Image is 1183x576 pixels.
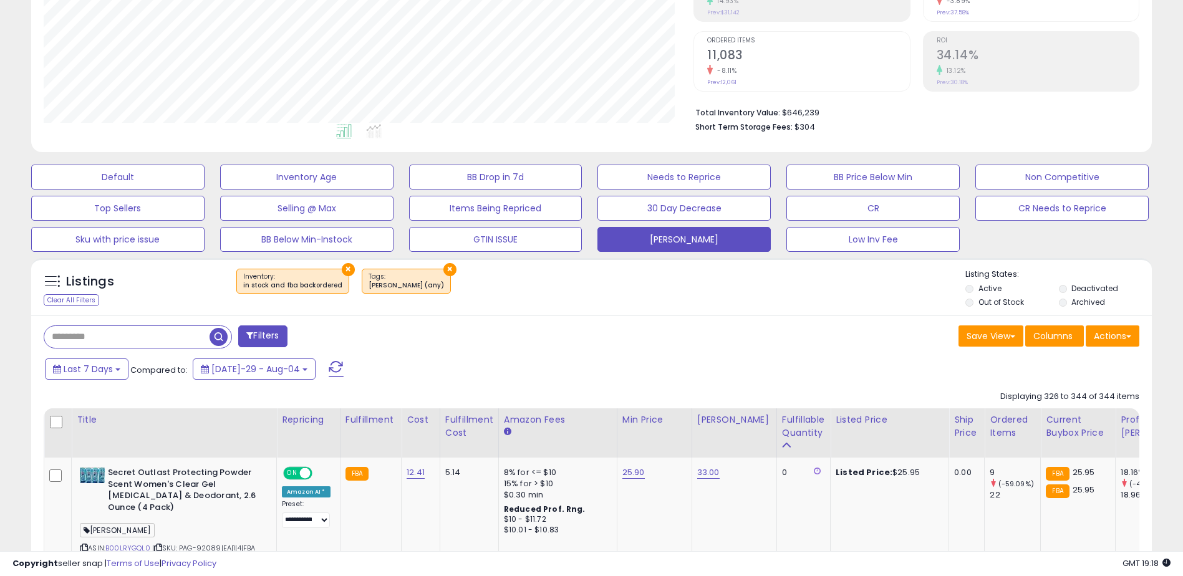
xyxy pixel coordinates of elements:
[44,294,99,306] div: Clear All Filters
[445,467,489,478] div: 5.14
[12,558,216,570] div: seller snap | |
[622,413,687,426] div: Min Price
[978,283,1002,294] label: Active
[504,489,607,501] div: $0.30 min
[697,466,720,479] a: 33.00
[622,466,645,479] a: 25.90
[130,364,188,376] span: Compared to:
[80,467,105,483] img: 41DKHReaDFL._SL40_.jpg
[409,227,582,252] button: GTIN ISSUE
[504,504,586,514] b: Reduced Prof. Rng.
[597,227,771,252] button: [PERSON_NAME]
[80,467,267,568] div: ASIN:
[409,165,582,190] button: BB Drop in 7d
[504,467,607,478] div: 8% for <= $10
[937,37,1139,44] span: ROI
[12,557,58,569] strong: Copyright
[695,107,780,118] b: Total Inventory Value:
[990,489,1040,501] div: 22
[345,467,369,481] small: FBA
[504,426,511,438] small: Amazon Fees.
[707,48,909,65] h2: 11,083
[107,557,160,569] a: Terms of Use
[1073,466,1095,478] span: 25.95
[1033,330,1073,342] span: Columns
[1046,467,1069,481] small: FBA
[695,122,793,132] b: Short Term Storage Fees:
[407,413,435,426] div: Cost
[782,413,825,439] div: Fulfillable Quantity
[211,363,300,375] span: [DATE]-29 - Aug-04
[998,479,1034,489] small: (-59.09%)
[707,9,740,16] small: Prev: $31,142
[311,468,331,479] span: OFF
[108,467,259,516] b: Secret Outlast Protecting Powder Scent Women's Clear Gel [MEDICAL_DATA] & Deodorant, 2.6 Ounce (4...
[990,467,1040,478] div: 9
[66,273,114,290] h5: Listings
[64,363,113,375] span: Last 7 Days
[342,263,355,276] button: ×
[1025,325,1084,347] button: Columns
[409,196,582,221] button: Items Being Repriced
[1046,484,1069,498] small: FBA
[31,196,205,221] button: Top Sellers
[937,48,1139,65] h2: 34.14%
[937,9,969,16] small: Prev: 37.58%
[836,413,944,426] div: Listed Price
[707,79,736,86] small: Prev: 12,061
[284,468,300,479] span: ON
[1071,297,1105,307] label: Archived
[345,413,396,426] div: Fulfillment
[937,79,968,86] small: Prev: 30.18%
[282,413,335,426] div: Repricing
[975,165,1149,190] button: Non Competitive
[695,104,1130,119] li: $646,239
[45,358,128,380] button: Last 7 Days
[597,196,771,221] button: 30 Day Decrease
[786,196,960,221] button: CR
[243,281,342,290] div: in stock and fba backordered
[954,467,975,478] div: 0.00
[162,557,216,569] a: Privacy Policy
[794,121,815,133] span: $304
[958,325,1023,347] button: Save View
[369,281,444,290] div: [PERSON_NAME] (any)
[443,263,456,276] button: ×
[369,272,444,290] span: Tags :
[786,165,960,190] button: BB Price Below Min
[282,500,331,528] div: Preset:
[31,227,205,252] button: Sku with price issue
[220,165,394,190] button: Inventory Age
[1123,557,1171,569] span: 2025-08-12 19:18 GMT
[1000,391,1139,403] div: Displaying 326 to 344 of 344 items
[77,413,271,426] div: Title
[1129,479,1160,489] small: (-4.22%)
[1073,484,1095,496] span: 25.95
[243,272,342,290] span: Inventory :
[220,196,394,221] button: Selling @ Max
[445,413,493,439] div: Fulfillment Cost
[836,466,892,478] b: Listed Price:
[697,413,771,426] div: [PERSON_NAME]
[942,66,966,75] small: 13.12%
[220,227,394,252] button: BB Below Min-Instock
[282,486,331,497] div: Amazon AI *
[836,467,939,478] div: $25.95
[80,523,155,537] span: [PERSON_NAME]
[990,413,1035,439] div: Ordered Items
[504,478,607,489] div: 15% for > $10
[504,413,612,426] div: Amazon Fees
[238,325,287,347] button: Filters
[965,269,1152,281] p: Listing States:
[407,466,425,479] a: 12.41
[713,66,736,75] small: -8.11%
[786,227,960,252] button: Low Inv Fee
[978,297,1024,307] label: Out of Stock
[975,196,1149,221] button: CR Needs to Reprice
[504,514,607,525] div: $10 - $11.72
[31,165,205,190] button: Default
[954,413,979,439] div: Ship Price
[707,37,909,44] span: Ordered Items
[504,525,607,535] div: $10.01 - $10.83
[1086,325,1139,347] button: Actions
